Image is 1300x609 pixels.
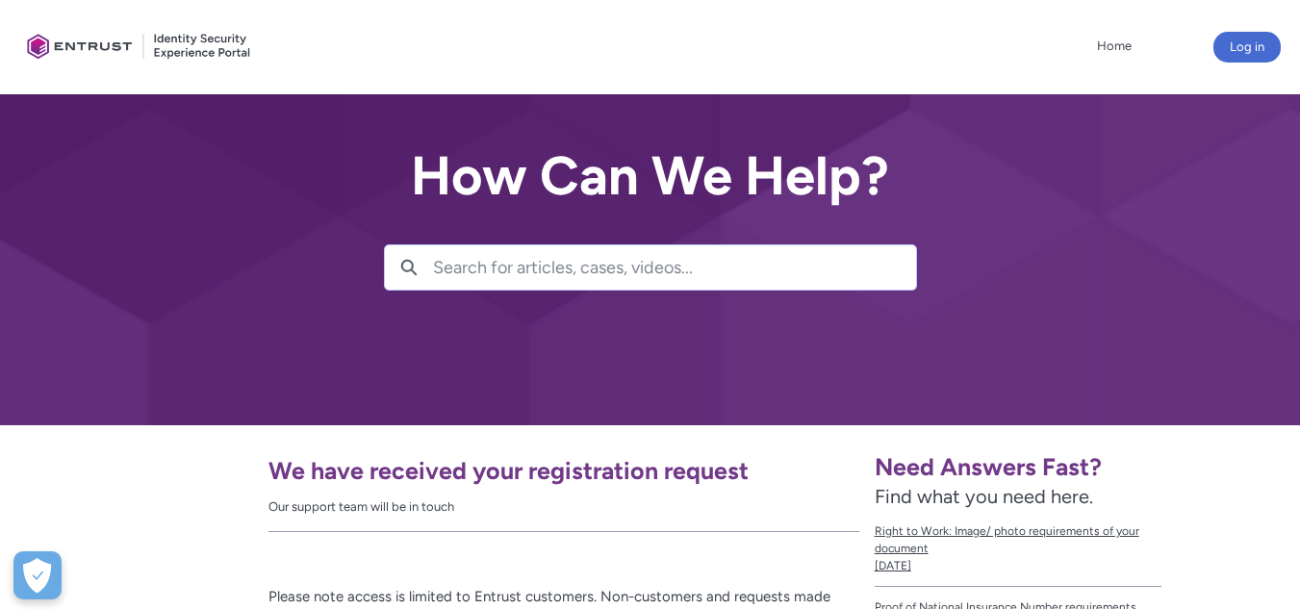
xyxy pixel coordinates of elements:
div: Cookie Preferences [13,551,62,599]
button: Search [385,245,433,290]
h1: Need Answers Fast? [875,452,1161,482]
button: Log in [1213,32,1281,63]
h2: How Can We Help? [384,146,917,206]
div: Our support team will be in touch [268,497,859,517]
span: Right to Work: Image/ photo requirements of your document [875,522,1161,557]
a: Home [1092,32,1136,61]
lightning-formatted-date-time: [DATE] [875,559,911,572]
button: Open Preferences [13,551,62,599]
input: Search for articles, cases, videos... [433,245,916,290]
a: Right to Work: Image/ photo requirements of your document[DATE] [875,511,1161,587]
span: Find what you need here. [875,485,1093,508]
h1: We have received your registration request [268,456,859,486]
